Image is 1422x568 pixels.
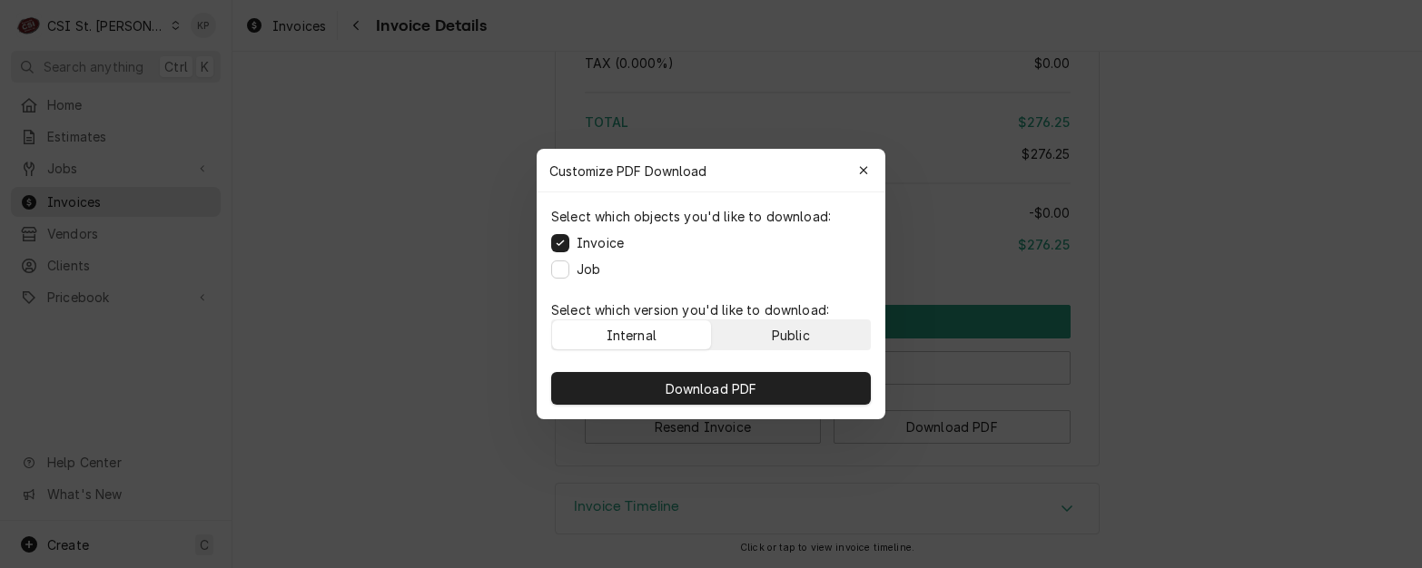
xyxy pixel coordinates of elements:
span: Download PDF [662,379,761,398]
label: Job [577,260,600,279]
p: Select which objects you'd like to download: [551,207,831,226]
label: Invoice [577,233,624,252]
div: Internal [607,326,657,345]
button: Download PDF [551,372,871,405]
div: Public [772,326,810,345]
p: Select which version you'd like to download: [551,300,871,319]
div: Customize PDF Download [537,149,885,192]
